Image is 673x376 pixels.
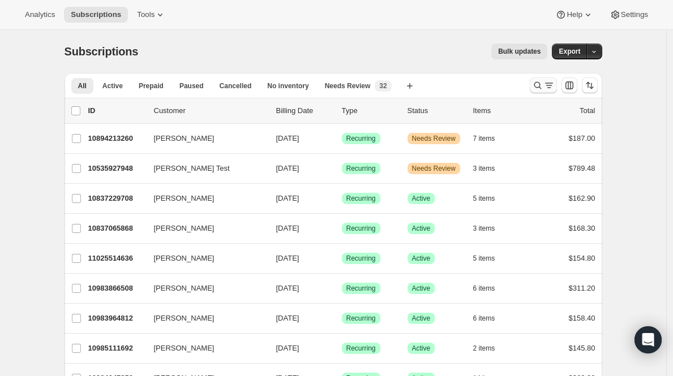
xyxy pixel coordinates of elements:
[473,221,508,236] button: 3 items
[473,191,508,206] button: 5 items
[88,250,595,266] div: 11025514636[PERSON_NAME][DATE]SuccessRecurringSuccessActive5 items$154.80
[346,344,376,353] span: Recurring
[78,81,87,90] span: All
[567,10,582,19] span: Help
[65,45,139,58] span: Subscriptions
[139,81,164,90] span: Prepaid
[154,283,215,294] span: [PERSON_NAME]
[154,193,215,204] span: [PERSON_NAME]
[412,194,431,203] span: Active
[569,134,595,142] span: $187.00
[473,161,508,176] button: 3 items
[137,10,155,19] span: Tools
[88,131,595,146] div: 10894213260[PERSON_NAME][DATE]SuccessRecurringWarningNeeds Review7 items$187.00
[267,81,308,90] span: No inventory
[147,309,260,327] button: [PERSON_NAME]
[154,105,267,116] p: Customer
[408,105,464,116] p: Status
[379,81,387,90] span: 32
[154,313,215,324] span: [PERSON_NAME]
[569,254,595,262] span: $154.80
[147,159,260,178] button: [PERSON_NAME] Test
[342,105,398,116] div: Type
[88,191,595,206] div: 10837229708[PERSON_NAME][DATE]SuccessRecurringSuccessActive5 items$162.90
[346,314,376,323] span: Recurring
[621,10,648,19] span: Settings
[88,340,595,356] div: 10985111692[PERSON_NAME][DATE]SuccessRecurringSuccessActive2 items$145.80
[147,249,260,267] button: [PERSON_NAME]
[130,7,173,23] button: Tools
[473,105,530,116] div: Items
[569,314,595,322] span: $158.40
[154,133,215,144] span: [PERSON_NAME]
[346,284,376,293] span: Recurring
[276,105,333,116] p: Billing Date
[25,10,55,19] span: Analytics
[147,219,260,237] button: [PERSON_NAME]
[276,254,299,262] span: [DATE]
[473,194,495,203] span: 5 items
[220,81,252,90] span: Cancelled
[580,105,595,116] p: Total
[276,344,299,352] span: [DATE]
[569,194,595,202] span: $162.90
[473,131,508,146] button: 7 items
[635,326,662,353] div: Open Intercom Messenger
[569,284,595,292] span: $311.20
[412,224,431,233] span: Active
[88,105,145,116] p: ID
[561,77,577,93] button: Customize table column order and visibility
[569,164,595,172] span: $789.48
[325,81,371,90] span: Needs Review
[276,314,299,322] span: [DATE]
[491,44,547,59] button: Bulk updates
[276,224,299,232] span: [DATE]
[88,133,145,144] p: 10894213260
[64,7,128,23] button: Subscriptions
[552,44,587,59] button: Export
[473,164,495,173] span: 3 items
[473,310,508,326] button: 6 items
[88,310,595,326] div: 10983964812[PERSON_NAME][DATE]SuccessRecurringSuccessActive6 items$158.40
[473,344,495,353] span: 2 items
[582,77,598,93] button: Sort the results
[102,81,123,90] span: Active
[88,280,595,296] div: 10983866508[PERSON_NAME][DATE]SuccessRecurringSuccessActive6 items$311.20
[346,194,376,203] span: Recurring
[346,134,376,143] span: Recurring
[71,10,121,19] span: Subscriptions
[276,134,299,142] span: [DATE]
[88,313,145,324] p: 10983964812
[88,283,145,294] p: 10983866508
[473,284,495,293] span: 6 items
[88,253,145,264] p: 11025514636
[276,284,299,292] span: [DATE]
[412,164,456,173] span: Needs Review
[530,77,557,93] button: Search and filter results
[412,134,456,143] span: Needs Review
[147,129,260,148] button: [PERSON_NAME]
[88,161,595,176] div: 10535927948[PERSON_NAME] Test[DATE]SuccessRecurringWarningNeeds Review3 items$789.48
[473,224,495,233] span: 3 items
[88,221,595,236] div: 10837065868[PERSON_NAME][DATE]SuccessRecurringSuccessActive3 items$168.30
[473,314,495,323] span: 6 items
[473,134,495,143] span: 7 items
[548,7,600,23] button: Help
[147,189,260,208] button: [PERSON_NAME]
[179,81,204,90] span: Paused
[147,279,260,297] button: [PERSON_NAME]
[154,253,215,264] span: [PERSON_NAME]
[412,254,431,263] span: Active
[412,284,431,293] span: Active
[473,340,508,356] button: 2 items
[88,105,595,116] div: IDCustomerBilling DateTypeStatusItemsTotal
[154,223,215,234] span: [PERSON_NAME]
[412,344,431,353] span: Active
[154,343,215,354] span: [PERSON_NAME]
[276,194,299,202] span: [DATE]
[18,7,62,23] button: Analytics
[569,224,595,232] span: $168.30
[603,7,655,23] button: Settings
[346,254,376,263] span: Recurring
[276,164,299,172] span: [DATE]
